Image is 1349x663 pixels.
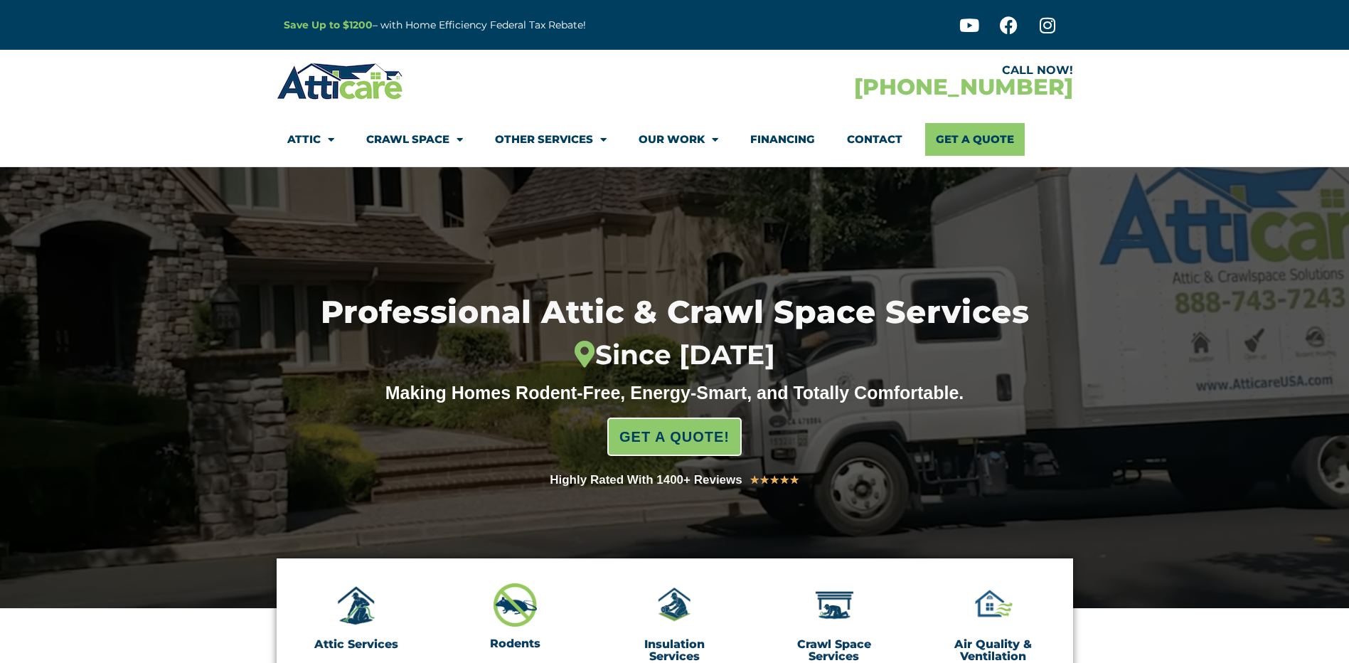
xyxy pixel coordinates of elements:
i: ★ [779,471,789,489]
div: 5/5 [750,471,799,489]
a: Save Up to $1200 [284,18,373,31]
a: Financing [750,123,815,156]
i: ★ [789,471,799,489]
h1: Professional Attic & Crawl Space Services [247,296,1102,371]
div: Making Homes Rodent-Free, Energy-Smart, and Totally Comfortable. [358,382,991,403]
a: Our Work [639,123,718,156]
i: ★ [769,471,779,489]
span: GET A QUOTE! [619,423,730,451]
i: ★ [750,471,759,489]
a: GET A QUOTE! [607,418,742,456]
a: Crawl Space [366,123,463,156]
a: Rodents [490,637,540,650]
a: Attic [287,123,334,156]
i: ★ [759,471,769,489]
nav: Menu [287,123,1062,156]
a: Contact [847,123,902,156]
a: Attic Services [314,637,398,651]
div: CALL NOW! [675,65,1073,76]
div: Since [DATE] [247,339,1102,371]
a: Other Services [495,123,607,156]
p: – with Home Efficiency Federal Tax Rebate! [284,17,745,33]
div: Highly Rated With 1400+ Reviews [550,470,742,490]
a: Get A Quote [925,123,1025,156]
